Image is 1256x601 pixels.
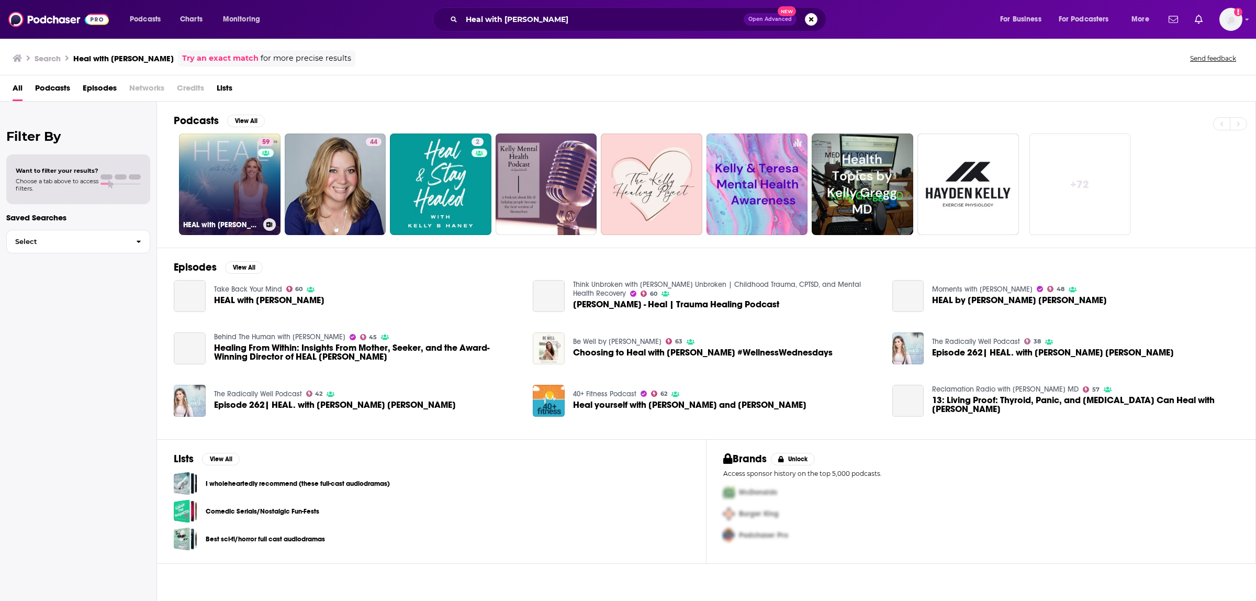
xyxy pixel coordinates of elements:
[206,533,325,545] a: Best sci-fi/horror full cast audiodramas
[174,114,265,127] a: PodcastsView All
[177,80,204,101] span: Credits
[369,335,377,340] span: 45
[443,7,836,31] div: Search podcasts, credits, & more...
[261,52,351,64] span: for more precise results
[472,138,484,146] a: 2
[932,396,1239,414] span: 13: Living Proof: Thyroid, Panic, and [MEDICAL_DATA] Can Heal with [PERSON_NAME]
[748,17,792,22] span: Open Advanced
[202,453,240,465] button: View All
[1047,286,1064,292] a: 48
[573,300,779,309] a: Kelly Gores - Heal | Trauma Healing Podcast
[174,452,194,465] h2: Lists
[932,396,1239,414] a: 13: Living Proof: Thyroid, Panic, and Insomnia Can Heal with Kelly Cibart
[739,509,779,518] span: Burger King
[892,385,924,417] a: 13: Living Proof: Thyroid, Panic, and Insomnia Can Heal with Kelly Cibart
[214,332,345,341] a: Behind The Human with Marc Champagne
[573,400,806,409] span: Heal yourself with [PERSON_NAME] and [PERSON_NAME]
[723,452,767,465] h2: Brands
[285,133,386,235] a: 44
[739,488,777,497] span: McDonalds
[360,334,377,340] a: 45
[214,389,302,398] a: The Radically Well Podcast
[174,499,197,523] a: Comedic Serials/Nostalgic Fun-Fests
[771,453,815,465] button: Unlock
[217,80,232,101] span: Lists
[129,80,164,101] span: Networks
[8,9,109,29] img: Podchaser - Follow, Share and Rate Podcasts
[174,332,206,364] a: Healing From Within: Insights From Mother, Seeker, and the Award-Winning Director of HEAL Kelly G...
[932,385,1079,394] a: Reclamation Radio with Kelly Brogan MD
[993,11,1055,28] button: open menu
[932,296,1107,305] span: HEAL by [PERSON_NAME] [PERSON_NAME]
[174,261,217,274] h2: Episodes
[6,230,150,253] button: Select
[182,52,259,64] a: Try an exact match
[932,348,1174,357] span: Episode 262| HEAL. with [PERSON_NAME] [PERSON_NAME]
[258,138,274,146] a: 59
[573,389,636,398] a: 40+ Fitness Podcast
[892,332,924,364] img: Episode 262| HEAL. with Kelly Noonan Gores
[179,133,281,235] a: 59HEAL with [PERSON_NAME]
[223,12,260,27] span: Monitoring
[206,478,390,489] a: I wholeheartedly recommend (these full-cast audiodramas)
[573,280,861,298] a: Think Unbroken with Michael Unbroken | Childhood Trauma, CPTSD, and Mental Health Recovery
[1034,339,1041,344] span: 38
[183,220,259,229] h3: HEAL with [PERSON_NAME]
[295,287,302,292] span: 60
[573,337,661,346] a: Be Well by Kelly Leveque
[932,285,1033,294] a: Moments with Marianne
[660,392,667,396] span: 62
[214,343,521,361] span: Healing From Within: Insights From Mother, Seeker, and the Award-Winning Director of HEAL [PERSON...
[1219,8,1242,31] img: User Profile
[73,53,174,63] h3: Heal with [PERSON_NAME]
[719,503,739,525] img: Second Pro Logo
[83,80,117,101] a: Episodes
[390,133,491,235] a: 2
[1000,12,1041,27] span: For Business
[306,391,323,397] a: 42
[723,470,1239,477] p: Access sponsor history on the top 5,000 podcasts.
[1164,10,1182,28] a: Show notifications dropdown
[651,391,667,397] a: 62
[719,525,739,546] img: Third Pro Logo
[174,280,206,312] a: HEAL with Kelly Gores
[533,332,565,364] a: Choosing to Heal with Dr. Kelly Brogan #WellnessWednesdays
[174,385,206,417] a: Episode 262| HEAL. with Kelly Noonan Gores
[173,11,209,28] a: Charts
[6,129,150,144] h2: Filter By
[180,12,203,27] span: Charts
[573,300,779,309] span: [PERSON_NAME] - Heal | Trauma Healing Podcast
[174,472,197,495] a: I wholeheartedly recommend (these full-cast audiodramas)
[1057,287,1064,292] span: 48
[214,400,456,409] span: Episode 262| HEAL. with [PERSON_NAME] [PERSON_NAME]
[174,527,197,551] a: Best sci-fi/horror full cast audiodramas
[932,296,1107,305] a: HEAL by Kelly Noonan Gores
[174,452,240,465] a: ListsView All
[262,137,270,148] span: 59
[1131,12,1149,27] span: More
[35,53,61,63] h3: Search
[573,348,833,357] span: Choosing to Heal with [PERSON_NAME] #WellnessWednesdays
[641,291,657,297] a: 60
[1219,8,1242,31] span: Logged in as nicole.koremenos
[892,280,924,312] a: HEAL by Kelly Noonan Gores
[476,137,479,148] span: 2
[932,337,1020,346] a: The Radically Well Podcast
[1029,133,1131,235] a: +72
[1052,11,1124,28] button: open menu
[214,343,521,361] a: Healing From Within: Insights From Mother, Seeker, and the Award-Winning Director of HEAL Kelly G...
[675,339,682,344] span: 63
[1124,11,1162,28] button: open menu
[13,80,23,101] a: All
[214,296,324,305] span: HEAL with [PERSON_NAME]
[35,80,70,101] a: Podcasts
[744,13,797,26] button: Open AdvancedNew
[573,400,806,409] a: Heal yourself with Kelly Noonan and Adam Shomer
[122,11,174,28] button: open menu
[214,296,324,305] a: HEAL with Kelly Gores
